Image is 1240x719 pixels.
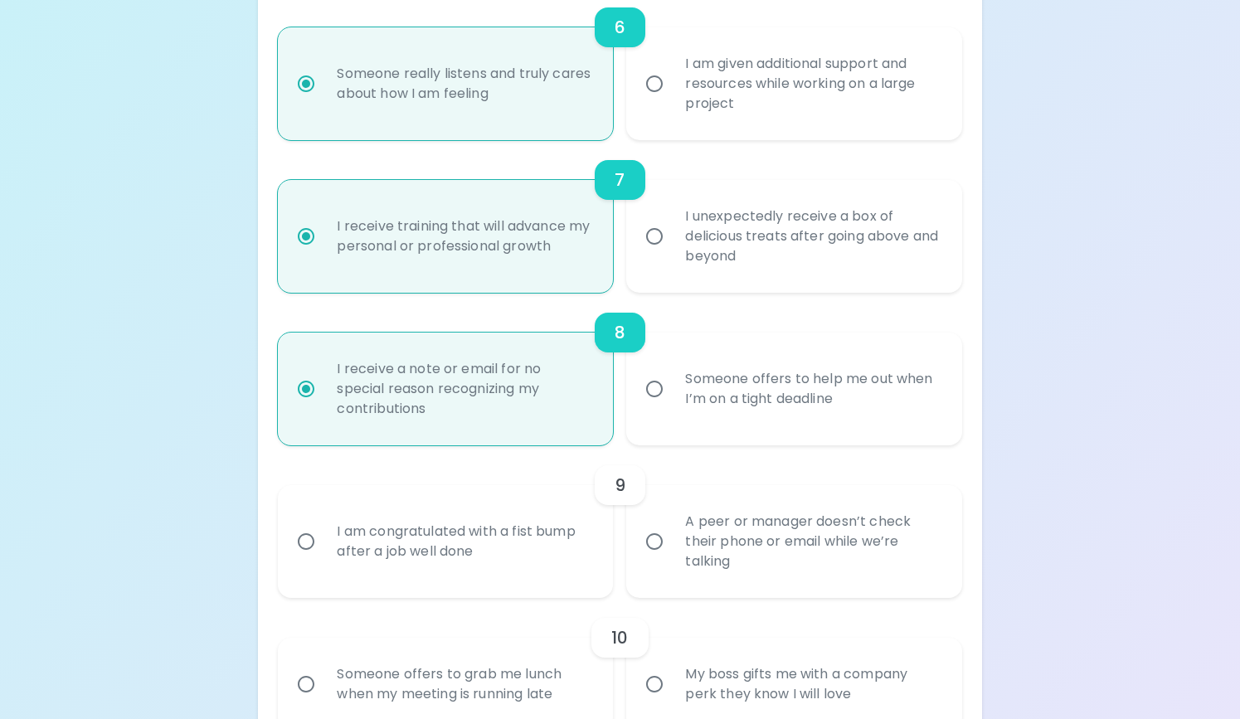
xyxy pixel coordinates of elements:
div: choice-group-check [278,140,961,293]
div: I receive training that will advance my personal or professional growth [323,197,604,276]
h6: 9 [615,472,625,498]
h6: 6 [615,14,625,41]
h6: 7 [615,167,625,193]
div: Someone offers to help me out when I’m on a tight deadline [672,349,952,429]
div: I unexpectedly receive a box of delicious treats after going above and beyond [672,187,952,286]
div: I am given additional support and resources while working on a large project [672,34,952,134]
div: choice-group-check [278,293,961,445]
div: I am congratulated with a fist bump after a job well done [323,502,604,581]
div: A peer or manager doesn’t check their phone or email while we’re talking [672,492,952,591]
h6: 10 [611,624,628,651]
div: choice-group-check [278,445,961,598]
h6: 8 [615,319,625,346]
div: Someone really listens and truly cares about how I am feeling [323,44,604,124]
div: I receive a note or email for no special reason recognizing my contributions [323,339,604,439]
